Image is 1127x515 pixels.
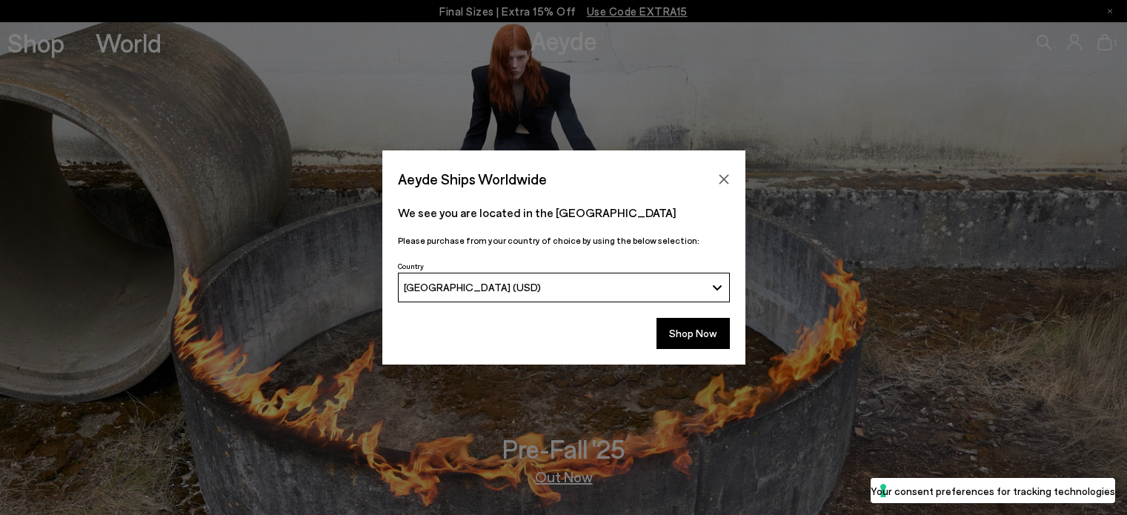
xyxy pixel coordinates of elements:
span: Country [398,262,424,270]
button: Shop Now [656,318,730,349]
p: Please purchase from your country of choice by using the below selection: [398,233,730,247]
button: Your consent preferences for tracking technologies [871,478,1115,503]
span: Aeyde Ships Worldwide [398,166,547,192]
span: [GEOGRAPHIC_DATA] (USD) [404,281,541,293]
label: Your consent preferences for tracking technologies [871,483,1115,499]
button: Close [713,168,735,190]
p: We see you are located in the [GEOGRAPHIC_DATA] [398,204,730,222]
